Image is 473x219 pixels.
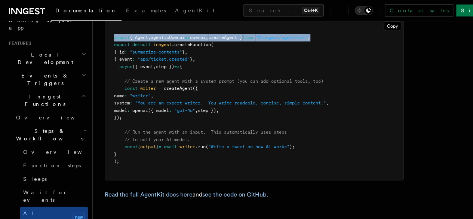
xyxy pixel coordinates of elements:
span: = [159,144,161,149]
span: ( [206,144,208,149]
button: Toggle dark mode [355,6,373,15]
span: Sleeps [23,176,47,182]
button: Steps & Workflows [13,124,88,145]
a: Contact sales [385,4,453,16]
span: ({ [193,86,198,91]
span: writer [179,144,195,149]
span: , [153,64,156,69]
span: createAgent } [208,35,242,40]
span: Features [6,40,31,46]
span: } [190,57,193,62]
span: "You are an expert writer. You write readable, concise, simple content." [135,100,326,106]
span: // Run the agent with an input. This automatically uses steps [125,130,287,135]
span: as [185,35,190,40]
span: await [164,144,177,149]
span: Inngest Functions [6,93,81,108]
span: .run [195,144,206,149]
span: Overview [23,149,100,155]
span: AgentKit [175,7,215,13]
span: createAgent [164,86,193,91]
a: Overview [13,111,88,124]
span: , [216,108,219,113]
a: Read the full AgentKit docs here [105,191,193,198]
a: Sleeps [20,172,88,186]
span: Examples [126,7,166,13]
a: Wait for events [20,186,88,207]
span: // to call your AI model. [125,137,190,142]
span: "Write a tweet on how AI works" [208,144,289,149]
span: { event [114,57,132,62]
span: : [130,100,132,106]
span: ({ event [132,64,153,69]
span: , [148,35,151,40]
span: : [125,49,127,55]
a: see the code on GitHub [202,191,267,198]
span: Overview [16,115,93,121]
span: Local Development [6,51,82,66]
span: } [156,144,159,149]
span: ); [114,159,119,164]
span: ; [308,35,310,40]
span: Wait for events [23,189,68,203]
span: model [114,108,127,113]
span: import [114,35,130,40]
span: { [138,144,140,149]
span: "gpt-4o" [174,108,195,113]
a: Overview [20,145,88,159]
span: system [114,100,130,106]
span: Steps & Workflows [13,127,83,142]
button: Search...Ctrl+K [243,4,324,16]
span: // Create a new agent with a system prompt (you can add optional tools, too) [125,79,323,84]
span: : [127,108,130,113]
span: } [114,152,117,157]
span: { Agent [130,35,148,40]
span: => [174,64,179,69]
button: Inngest Functions [6,90,88,111]
span: step }) [156,64,174,69]
span: , [193,57,195,62]
button: Events & Triggers [6,69,88,90]
a: Documentation [51,2,122,21]
span: agenticOpenai [151,35,185,40]
span: , [185,49,187,55]
span: ); [289,144,295,149]
a: AgentKit [171,2,219,20]
span: }); [114,115,122,120]
span: async [119,64,132,69]
span: inngest [153,42,172,47]
span: export [114,42,130,47]
span: Documentation [55,7,117,13]
a: Setting up your app [6,13,88,34]
span: openai [190,35,206,40]
span: "summarize-contents" [130,49,182,55]
span: , [206,35,208,40]
span: const [125,86,138,91]
span: Function steps [23,162,81,168]
span: writer [140,86,156,91]
span: { id [114,49,125,55]
span: : [125,93,127,98]
span: name [114,93,125,98]
button: Copy [384,21,401,31]
button: Local Development [6,48,88,69]
span: ( [211,42,214,47]
span: , [195,108,198,113]
span: , [326,100,329,106]
span: ({ model [148,108,169,113]
a: Function steps [20,159,88,172]
span: "writer" [130,93,151,98]
span: openai [132,108,148,113]
span: const [125,144,138,149]
span: step }) [198,108,216,113]
span: "app/ticket.created" [138,57,190,62]
a: Examples [122,2,171,20]
span: default [132,42,151,47]
span: } [182,49,185,55]
span: , [151,93,153,98]
kbd: Ctrl+K [302,7,319,14]
span: { [179,64,182,69]
span: .createFunction [172,42,211,47]
span: "@inngest/agent-kit" [255,35,308,40]
p: and . [105,189,404,200]
span: from [242,35,253,40]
